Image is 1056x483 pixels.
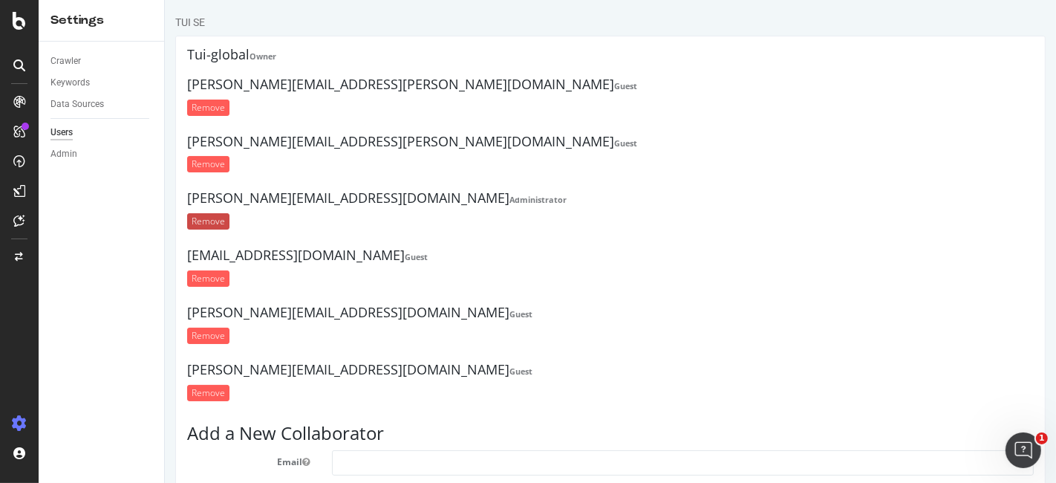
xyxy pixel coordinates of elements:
strong: Guest [449,137,472,149]
div: Data Sources [50,97,104,112]
div: TUI SE [10,15,40,30]
a: Crawler [50,54,154,69]
a: Users [50,125,154,140]
h4: Tui-global [22,48,869,62]
strong: Guest [240,251,263,262]
iframe: Intercom live chat [1006,432,1041,468]
div: Users [50,125,73,140]
strong: Guest [345,308,368,320]
input: Remove [22,328,65,344]
input: Remove [22,270,65,287]
h4: [PERSON_NAME][EMAIL_ADDRESS][DOMAIN_NAME] [22,305,869,320]
div: Keywords [50,75,90,91]
div: Crawler [50,54,81,69]
span: 1 [1036,432,1048,444]
input: Remove [22,100,65,116]
input: Remove [22,385,65,401]
h4: [PERSON_NAME][EMAIL_ADDRESS][PERSON_NAME][DOMAIN_NAME] [22,77,869,92]
button: Email [137,456,145,468]
h3: Add a New Collaborator [22,424,869,443]
div: Settings [50,12,152,29]
strong: Guest [345,366,368,377]
h4: [PERSON_NAME][EMAIL_ADDRESS][DOMAIN_NAME] [22,363,869,377]
a: Admin [50,146,154,162]
a: Keywords [50,75,154,91]
label: Email [11,450,156,468]
h4: [EMAIL_ADDRESS][DOMAIN_NAME] [22,248,869,263]
a: Data Sources [50,97,154,112]
h4: [PERSON_NAME][EMAIL_ADDRESS][DOMAIN_NAME] [22,191,869,206]
strong: Administrator [345,194,402,205]
input: Remove [22,156,65,172]
h4: [PERSON_NAME][EMAIL_ADDRESS][PERSON_NAME][DOMAIN_NAME] [22,134,869,149]
div: Admin [50,146,77,162]
strong: Guest [449,80,472,91]
input: Remove [22,213,65,230]
strong: Owner [85,51,111,62]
